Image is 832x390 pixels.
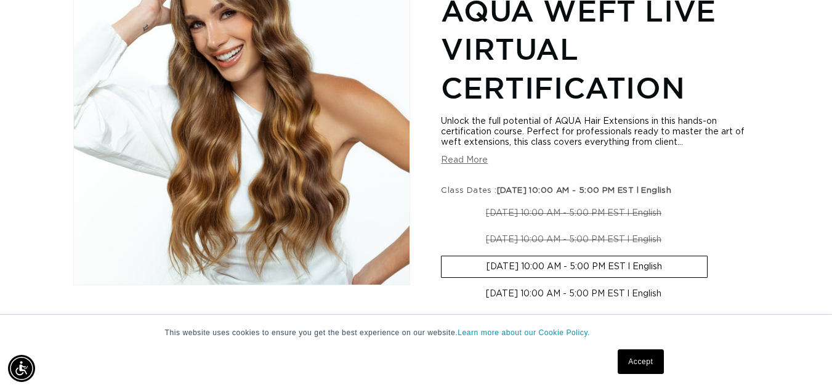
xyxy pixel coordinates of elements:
p: This website uses cookies to ensure you get the best experience on our website. [165,327,668,338]
a: Accept [618,349,663,374]
label: [DATE] 10:00 AM - 5:00 PM EST l English [441,229,706,250]
legend: Class Dates : [441,185,672,197]
button: Read More [441,155,488,166]
label: [DATE] 10:00 AM - 5:00 PM EST l English [441,283,706,304]
label: [DATE] 10:00 AM - 5:00 PM EST l English [441,256,708,278]
div: Unlock the full potential of AQUA Hair Extensions in this hands-on certification course. Perfect ... [441,116,759,148]
label: [DATE] 10:00 AM - 5:00 PM EST l English [441,203,706,224]
span: [DATE] 10:00 AM - 5:00 PM EST l English [497,187,672,195]
a: Learn more about our Cookie Policy. [458,328,590,337]
div: Accessibility Menu [8,355,35,382]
